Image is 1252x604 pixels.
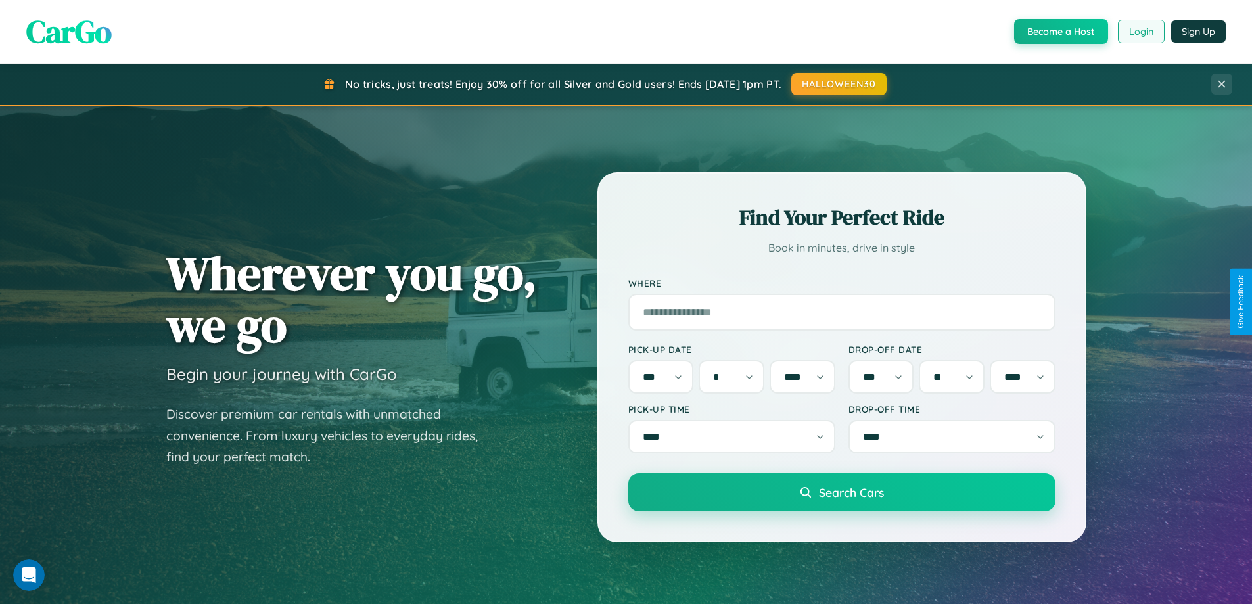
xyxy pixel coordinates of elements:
[166,247,537,351] h1: Wherever you go, we go
[26,10,112,53] span: CarGo
[628,239,1055,258] p: Book in minutes, drive in style
[628,203,1055,232] h2: Find Your Perfect Ride
[628,404,835,415] label: Pick-up Time
[848,344,1055,355] label: Drop-off Date
[628,277,1055,289] label: Where
[1014,19,1108,44] button: Become a Host
[791,73,887,95] button: HALLOWEEN30
[628,473,1055,511] button: Search Cars
[628,344,835,355] label: Pick-up Date
[1236,275,1245,329] div: Give Feedback
[1171,20,1226,43] button: Sign Up
[819,485,884,499] span: Search Cars
[166,364,397,384] h3: Begin your journey with CarGo
[848,404,1055,415] label: Drop-off Time
[13,559,45,591] iframe: Intercom live chat
[345,78,781,91] span: No tricks, just treats! Enjoy 30% off for all Silver and Gold users! Ends [DATE] 1pm PT.
[1118,20,1165,43] button: Login
[166,404,495,468] p: Discover premium car rentals with unmatched convenience. From luxury vehicles to everyday rides, ...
